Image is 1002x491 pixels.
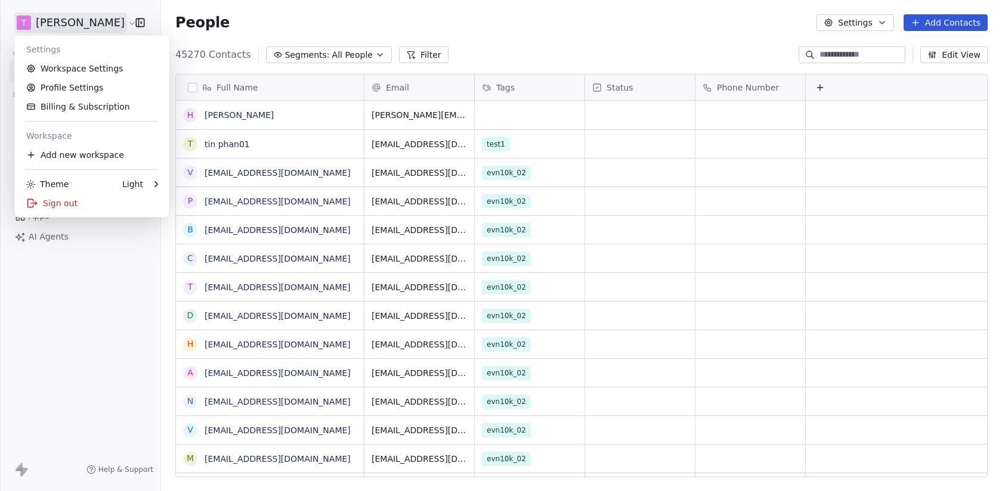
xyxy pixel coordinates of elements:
[19,145,165,164] div: Add new workspace
[26,178,69,190] div: Theme
[19,126,165,145] div: Workspace
[122,178,143,190] div: Light
[19,59,165,78] a: Workspace Settings
[19,97,165,116] a: Billing & Subscription
[19,194,165,213] div: Sign out
[19,40,165,59] div: Settings
[19,78,165,97] a: Profile Settings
